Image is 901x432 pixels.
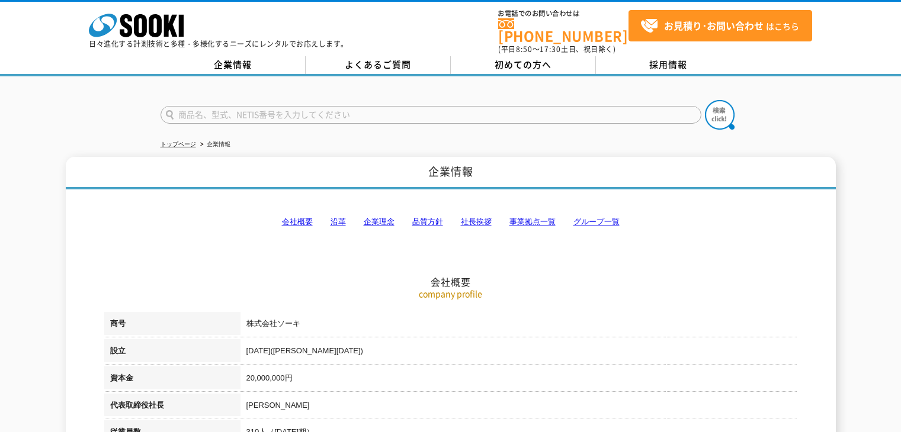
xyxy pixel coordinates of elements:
[241,394,797,421] td: [PERSON_NAME]
[495,58,551,71] span: 初めての方へ
[498,18,629,43] a: [PHONE_NUMBER]
[331,217,346,226] a: 沿革
[161,141,196,147] a: トップページ
[306,56,451,74] a: よくあるご質問
[509,217,556,226] a: 事業拠点一覧
[104,394,241,421] th: 代表取締役社長
[104,366,241,394] th: 資本金
[516,44,533,54] span: 8:50
[705,100,735,130] img: btn_search.png
[66,157,836,189] h1: 企業情報
[573,217,620,226] a: グループ一覧
[498,10,629,17] span: お電話でのお問い合わせは
[241,366,797,394] td: 20,000,000円
[198,138,230,151] li: 企業情報
[89,40,348,47] p: 日々進化する計測技術と多種・多様化するニーズにレンタルでお応えします。
[596,56,741,74] a: 採用情報
[104,288,797,300] p: company profile
[540,44,561,54] span: 17:30
[104,312,241,339] th: 商号
[282,217,313,226] a: 会社概要
[241,312,797,339] td: 株式会社ソーキ
[629,10,812,41] a: お見積り･お問い合わせはこちら
[364,217,395,226] a: 企業理念
[461,217,492,226] a: 社長挨拶
[498,44,615,54] span: (平日 ～ 土日、祝日除く)
[451,56,596,74] a: 初めての方へ
[104,339,241,366] th: 設立
[161,106,701,124] input: 商品名、型式、NETIS番号を入力してください
[412,217,443,226] a: 品質方針
[104,157,797,288] h2: 会社概要
[161,56,306,74] a: 企業情報
[640,17,799,35] span: はこちら
[664,18,764,33] strong: お見積り･お問い合わせ
[241,339,797,366] td: [DATE]([PERSON_NAME][DATE])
